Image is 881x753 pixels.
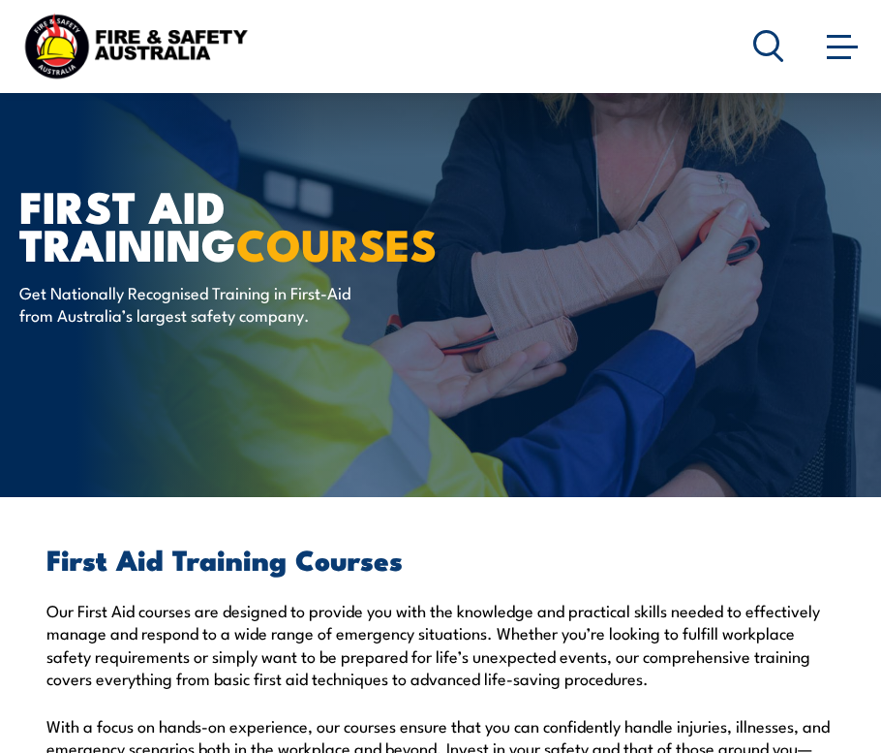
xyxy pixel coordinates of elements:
p: Our First Aid courses are designed to provide you with the knowledge and practical skills needed ... [46,599,835,690]
strong: COURSES [236,209,437,276]
h1: First Aid Training [19,186,498,262]
p: Get Nationally Recognised Training in First-Aid from Australia’s largest safety company. [19,281,373,327]
h2: First Aid Training Courses [46,546,835,571]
